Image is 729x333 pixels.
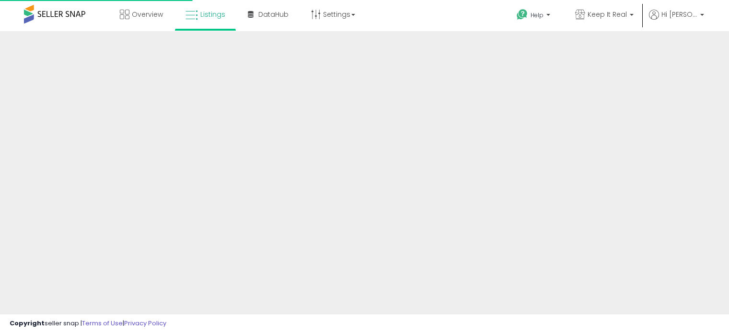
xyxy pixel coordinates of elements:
div: seller snap | | [10,319,166,328]
a: Terms of Use [82,319,123,328]
a: Help [509,1,560,31]
span: Hi [PERSON_NAME] [661,10,697,19]
span: Overview [132,10,163,19]
a: Privacy Policy [124,319,166,328]
span: Listings [200,10,225,19]
i: Get Help [516,9,528,21]
strong: Copyright [10,319,45,328]
span: DataHub [258,10,289,19]
span: Keep It Real [588,10,627,19]
a: Hi [PERSON_NAME] [649,10,704,31]
span: Help [531,11,544,19]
